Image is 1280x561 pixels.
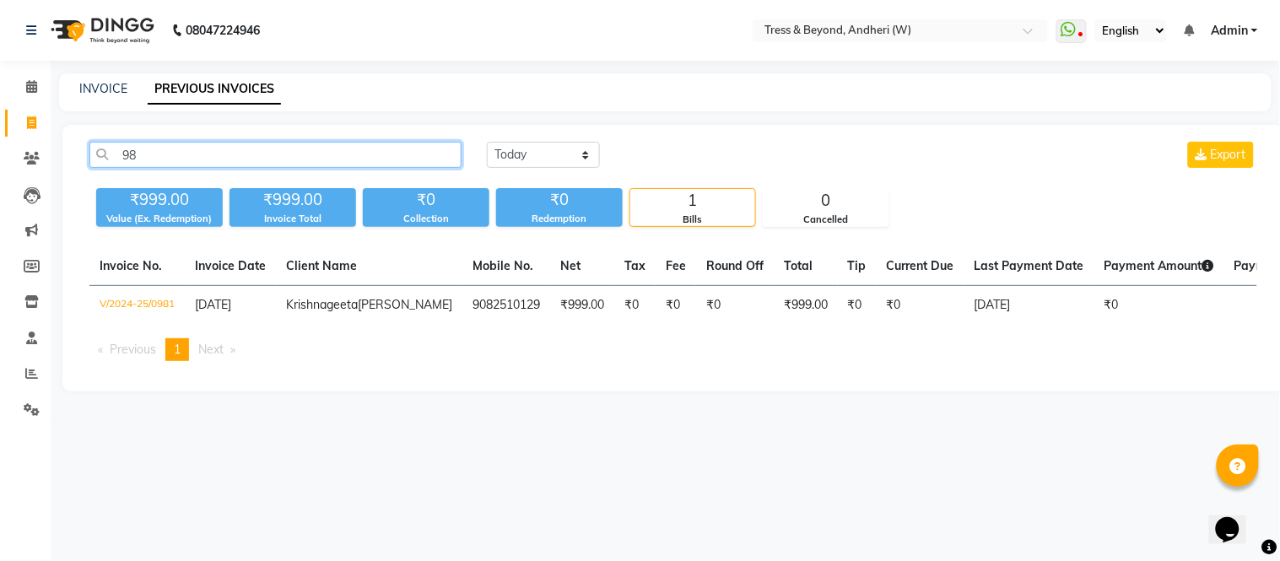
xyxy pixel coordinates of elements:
span: Tip [848,258,867,273]
span: Invoice Date [195,258,266,273]
td: ₹0 [877,286,964,326]
span: 1 [174,342,181,357]
nav: Pagination [89,338,1257,361]
span: Total [784,258,813,273]
span: [DATE] [195,297,231,312]
div: 1 [630,189,755,213]
iframe: chat widget [1209,494,1263,544]
span: Mobile No. [473,258,533,273]
td: ₹0 [838,286,877,326]
button: Export [1188,142,1254,168]
span: Current Due [887,258,954,273]
span: Last Payment Date [975,258,1084,273]
td: V/2024-25/0981 [89,286,185,326]
div: Value (Ex. Redemption) [96,212,223,226]
div: Redemption [496,212,623,226]
td: ₹0 [656,286,696,326]
td: ₹0 [1094,286,1224,326]
b: 08047224946 [186,7,260,54]
div: ₹999.00 [96,188,223,212]
img: logo [43,7,159,54]
div: ₹999.00 [230,188,356,212]
span: Client Name [286,258,357,273]
a: INVOICE [79,81,127,96]
td: ₹0 [696,286,774,326]
div: 0 [764,189,888,213]
a: PREVIOUS INVOICES [148,74,281,105]
span: Krishnageeta [286,297,358,312]
span: Next [198,342,224,357]
td: [DATE] [964,286,1094,326]
span: Export [1211,147,1246,162]
span: Tax [624,258,645,273]
td: ₹999.00 [550,286,614,326]
input: Search by Name/Mobile/Email/Invoice No [89,142,462,168]
span: [PERSON_NAME] [358,297,452,312]
span: Invoice No. [100,258,162,273]
div: ₹0 [363,188,489,212]
td: 9082510129 [462,286,550,326]
span: Payment Amount [1104,258,1214,273]
span: Net [560,258,581,273]
span: Admin [1211,22,1248,40]
td: ₹999.00 [774,286,838,326]
div: Collection [363,212,489,226]
div: Bills [630,213,755,227]
span: Fee [666,258,686,273]
div: Cancelled [764,213,888,227]
div: ₹0 [496,188,623,212]
div: Invoice Total [230,212,356,226]
span: Round Off [706,258,764,273]
td: ₹0 [614,286,656,326]
span: Previous [110,342,156,357]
